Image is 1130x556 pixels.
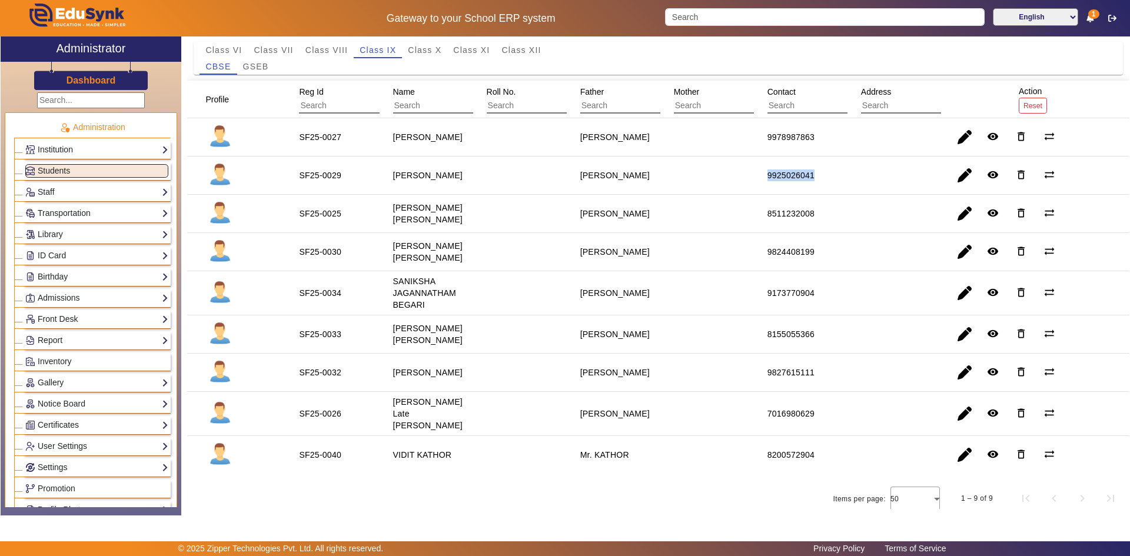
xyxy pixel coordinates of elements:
mat-icon: sync_alt [1043,448,1055,460]
span: 1 [1088,9,1099,19]
span: Class IX [360,46,396,54]
mat-icon: sync_alt [1043,287,1055,298]
img: Inventory.png [26,357,35,366]
img: profile.png [205,278,235,308]
mat-icon: sync_alt [1043,131,1055,142]
mat-icon: delete_outline [1015,207,1027,219]
mat-icon: delete_outline [1015,131,1027,142]
div: SF25-0029 [299,169,341,181]
mat-icon: delete_outline [1015,287,1027,298]
div: [PERSON_NAME] [580,246,650,258]
mat-icon: delete_outline [1015,407,1027,419]
div: [PERSON_NAME] [580,367,650,378]
img: Students.png [26,167,35,175]
div: [PERSON_NAME] [580,208,650,219]
span: Inventory [38,357,72,366]
input: Search... [37,92,145,108]
div: 9827615111 [767,367,815,378]
div: Father [576,81,700,118]
span: Class VII [254,46,294,54]
span: Class VI [205,46,242,54]
span: Reg Id [299,87,323,96]
staff-with-status: VIDIT KATHOR [393,450,452,460]
a: Privacy Policy [807,541,870,556]
mat-icon: delete_outline [1015,169,1027,181]
mat-icon: remove_red_eye [987,287,999,298]
staff-with-status: [PERSON_NAME] [PERSON_NAME] [393,324,463,345]
mat-icon: sync_alt [1043,207,1055,219]
div: 9173770904 [767,287,815,299]
mat-icon: sync_alt [1043,245,1055,257]
button: Next page [1068,484,1096,512]
staff-with-status: [PERSON_NAME] [393,368,463,377]
mat-icon: remove_red_eye [987,131,999,142]
img: profile.png [205,161,235,190]
button: Last page [1096,484,1125,512]
button: First page [1012,484,1040,512]
div: Name [389,81,513,118]
div: SF25-0030 [299,246,341,258]
div: 9925026041 [767,169,815,181]
img: profile.png [205,122,235,152]
div: 7016980629 [767,408,815,420]
mat-icon: remove_red_eye [987,407,999,419]
input: Search [665,8,984,26]
span: Address [861,87,891,96]
a: Inventory [25,355,168,368]
mat-icon: sync_alt [1043,169,1055,181]
div: [PERSON_NAME] [580,287,650,299]
div: Address [857,81,981,118]
span: Promotion [38,484,75,493]
div: Items per page: [833,493,886,505]
span: Class VIII [305,46,348,54]
mat-icon: remove_red_eye [987,245,999,257]
input: Search [861,98,966,114]
a: Terms of Service [879,541,952,556]
img: profile.png [205,358,235,387]
div: Reg Id [295,81,419,118]
span: Class X [408,46,441,54]
mat-icon: sync_alt [1043,328,1055,339]
div: [PERSON_NAME] [580,408,650,420]
staff-with-status: [PERSON_NAME] [393,132,463,142]
h3: Dashboard [67,75,116,86]
mat-icon: remove_red_eye [987,448,999,460]
div: SF25-0027 [299,131,341,143]
img: profile.png [205,319,235,349]
a: Administrator [1,36,181,62]
mat-icon: remove_red_eye [987,207,999,219]
a: Students [25,164,168,178]
mat-icon: delete_outline [1015,245,1027,257]
span: Contact [767,87,796,96]
mat-icon: remove_red_eye [987,169,999,181]
div: [PERSON_NAME] [580,131,650,143]
input: Search [299,98,404,114]
staff-with-status: [PERSON_NAME] [PERSON_NAME] [393,203,463,224]
span: Class XI [453,46,490,54]
div: 8200572904 [767,449,815,461]
img: Administration.png [59,122,70,133]
div: [PERSON_NAME] [580,328,650,340]
span: Roll No. [487,87,516,96]
mat-icon: remove_red_eye [987,328,999,339]
div: Mother [670,81,794,118]
mat-icon: delete_outline [1015,448,1027,460]
p: © 2025 Zipper Technologies Pvt. Ltd. All rights reserved. [178,542,384,555]
mat-icon: delete_outline [1015,366,1027,378]
div: SF25-0026 [299,408,341,420]
span: GSEB [243,62,269,71]
div: 1 – 9 of 9 [961,492,993,504]
div: SF25-0032 [299,367,341,378]
staff-with-status: [PERSON_NAME] [393,171,463,180]
div: Profile [201,89,244,110]
div: 9978987863 [767,131,815,143]
input: Search [487,98,592,114]
div: 8155055366 [767,328,815,340]
div: [PERSON_NAME] [580,169,650,181]
div: SF25-0025 [299,208,341,219]
staff-with-status: [PERSON_NAME] Late [PERSON_NAME] [393,397,463,430]
input: Search [674,98,779,114]
a: Promotion [25,482,168,495]
input: Search [580,98,686,114]
div: SF25-0034 [299,287,341,299]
